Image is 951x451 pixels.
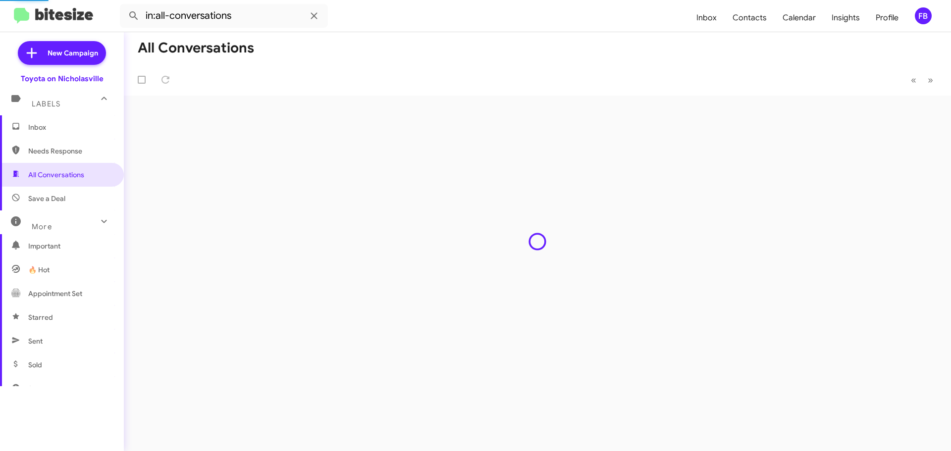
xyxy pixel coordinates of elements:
button: Previous [905,70,922,90]
a: Contacts [725,3,775,32]
a: Inbox [688,3,725,32]
span: Needs Response [28,146,112,156]
input: Search [120,4,328,28]
span: « [911,74,916,86]
a: New Campaign [18,41,106,65]
span: More [32,222,52,231]
h1: All Conversations [138,40,254,56]
span: » [928,74,933,86]
a: Insights [824,3,868,32]
a: Calendar [775,3,824,32]
span: New Campaign [48,48,98,58]
button: FB [906,7,940,24]
span: Inbox [28,122,112,132]
span: Sold Responded [28,384,81,394]
div: FB [915,7,932,24]
span: Save a Deal [28,194,65,203]
span: Sent [28,336,43,346]
span: Labels [32,100,60,108]
button: Next [922,70,939,90]
span: Starred [28,312,53,322]
span: Sold [28,360,42,370]
a: Profile [868,3,906,32]
span: 🔥 Hot [28,265,50,275]
span: Important [28,241,112,251]
div: Toyota on Nicholasville [21,74,104,84]
nav: Page navigation example [905,70,939,90]
span: All Conversations [28,170,84,180]
span: Appointment Set [28,289,82,299]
